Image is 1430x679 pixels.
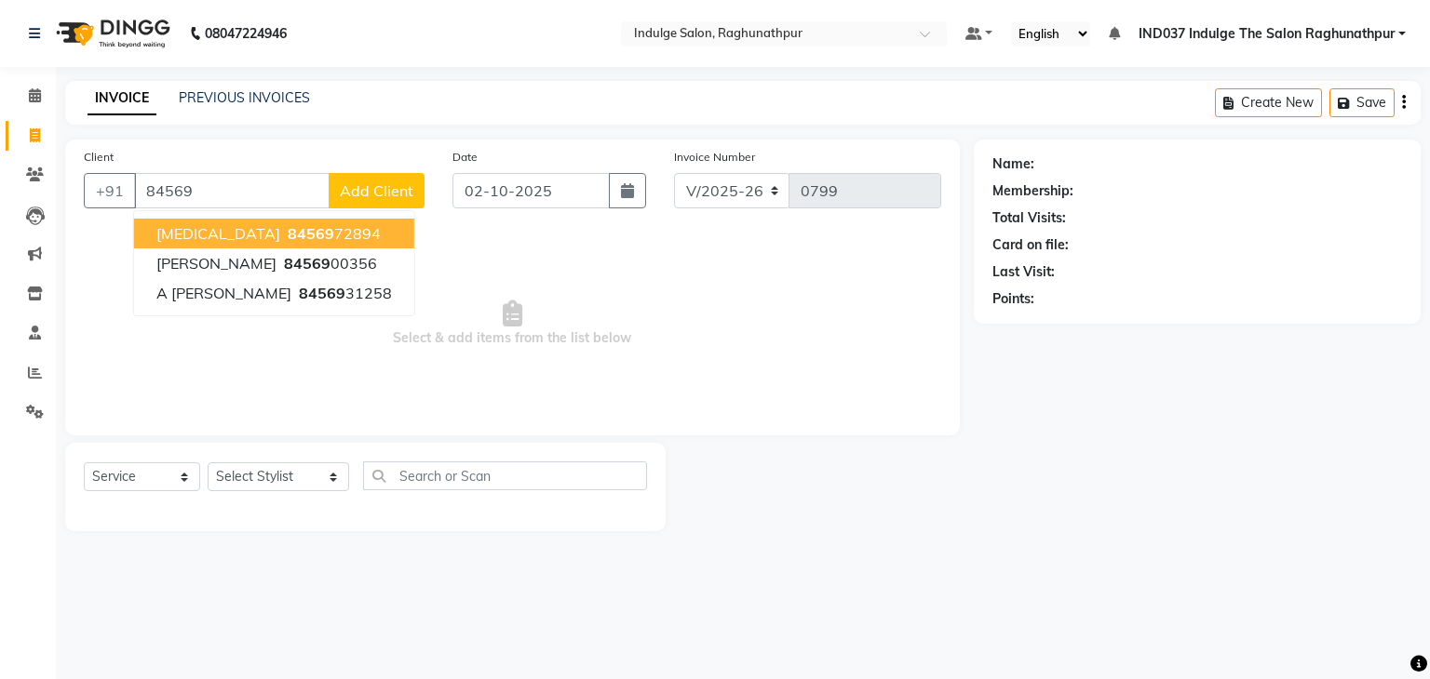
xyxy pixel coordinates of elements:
img: logo [47,7,175,60]
span: Select & add items from the list below [84,231,941,417]
label: Date [452,149,478,166]
span: [PERSON_NAME] [156,254,277,273]
a: PREVIOUS INVOICES [179,89,310,106]
span: A [PERSON_NAME] [156,284,291,302]
span: 84569 [299,284,345,302]
button: Add Client [329,173,425,208]
ngb-highlight: 72894 [284,224,381,243]
div: Last Visit: [992,262,1055,282]
div: Card on file: [992,235,1069,255]
ngb-highlight: 31258 [295,284,392,302]
label: Client [84,149,114,166]
span: [MEDICAL_DATA] [156,224,280,243]
input: Search or Scan [363,461,648,490]
span: Add Client [340,181,413,200]
input: Search by Name/Mobile/Email/Code [134,173,330,208]
a: INVOICE [88,82,156,115]
span: 84569 [288,224,334,243]
button: Save [1329,88,1395,117]
button: +91 [84,173,136,208]
div: Points: [992,289,1034,309]
div: Membership: [992,181,1073,201]
ngb-highlight: 00356 [280,254,377,273]
span: IND037 Indulge The Salon Raghunathpur [1139,24,1395,44]
span: 84569 [284,254,331,273]
div: Name: [992,154,1034,174]
div: Total Visits: [992,208,1066,228]
button: Create New [1215,88,1322,117]
label: Invoice Number [674,149,755,166]
b: 08047224946 [205,7,287,60]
